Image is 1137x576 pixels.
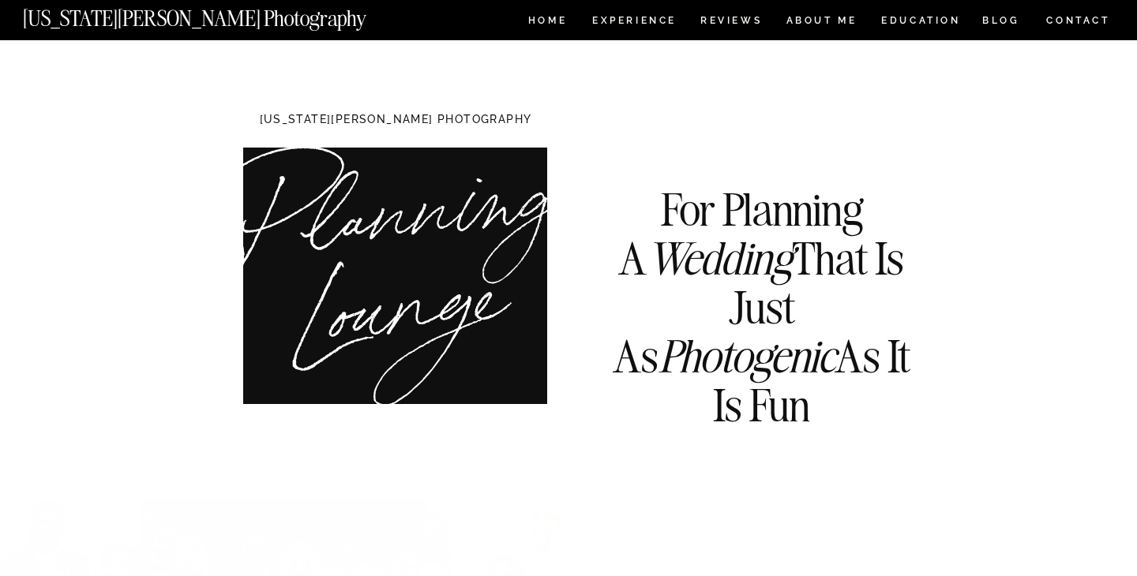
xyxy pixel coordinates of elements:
h3: For Planning A That Is Just As As It Is Fun [596,185,927,366]
a: BLOG [982,16,1020,29]
h1: [US_STATE][PERSON_NAME] PHOTOGRAPHY [234,114,557,129]
a: EDUCATION [880,16,963,29]
i: Wedding [647,230,792,286]
a: [US_STATE][PERSON_NAME] Photography [23,8,419,21]
a: HOME [525,16,570,29]
a: Experience [592,16,675,29]
a: REVIEWS [700,16,760,29]
i: Photogenic [659,328,835,384]
h1: Planning Lounge [227,169,576,346]
a: ABOUT ME [786,16,857,29]
a: CONTACT [1045,12,1111,29]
